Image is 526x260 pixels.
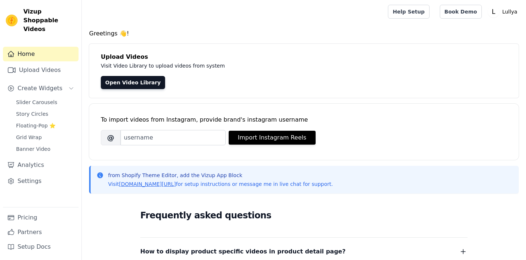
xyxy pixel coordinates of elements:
[16,145,50,153] span: Banner Video
[23,7,76,34] span: Vizup Shoppable Videos
[12,121,79,131] a: Floating-Pop ⭐
[140,246,346,257] span: How to display product specific videos in product detail page?
[12,109,79,119] a: Story Circles
[101,76,165,89] a: Open Video Library
[101,130,121,145] span: @
[121,130,226,145] input: username
[3,47,79,61] a: Home
[440,5,482,19] a: Book Demo
[101,115,507,124] div: To import videos from Instagram, provide brand's instagram username
[3,174,79,188] a: Settings
[108,180,333,188] p: Visit for setup instructions or message me in live chat for support.
[388,5,429,19] a: Help Setup
[108,172,333,179] p: from Shopify Theme Editor, add the Vizup App Block
[3,63,79,77] a: Upload Videos
[488,5,520,18] button: L Lullya
[101,53,507,61] h4: Upload Videos
[101,61,428,70] p: Visit Video Library to upload videos from system
[3,158,79,172] a: Analytics
[229,131,316,145] button: Import Instagram Reels
[3,81,79,96] button: Create Widgets
[3,240,79,254] a: Setup Docs
[16,122,56,129] span: Floating-Pop ⭐
[140,246,468,257] button: How to display product specific videos in product detail page?
[16,110,48,118] span: Story Circles
[16,134,42,141] span: Grid Wrap
[18,84,62,93] span: Create Widgets
[140,208,468,223] h2: Frequently asked questions
[6,15,18,26] img: Vizup
[492,8,495,15] text: L
[12,144,79,154] a: Banner Video
[16,99,57,106] span: Slider Carousels
[499,5,520,18] p: Lullya
[3,225,79,240] a: Partners
[89,29,519,38] h4: Greetings 👋!
[12,97,79,107] a: Slider Carousels
[12,132,79,142] a: Grid Wrap
[119,181,176,187] a: [DOMAIN_NAME][URL]
[3,210,79,225] a: Pricing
